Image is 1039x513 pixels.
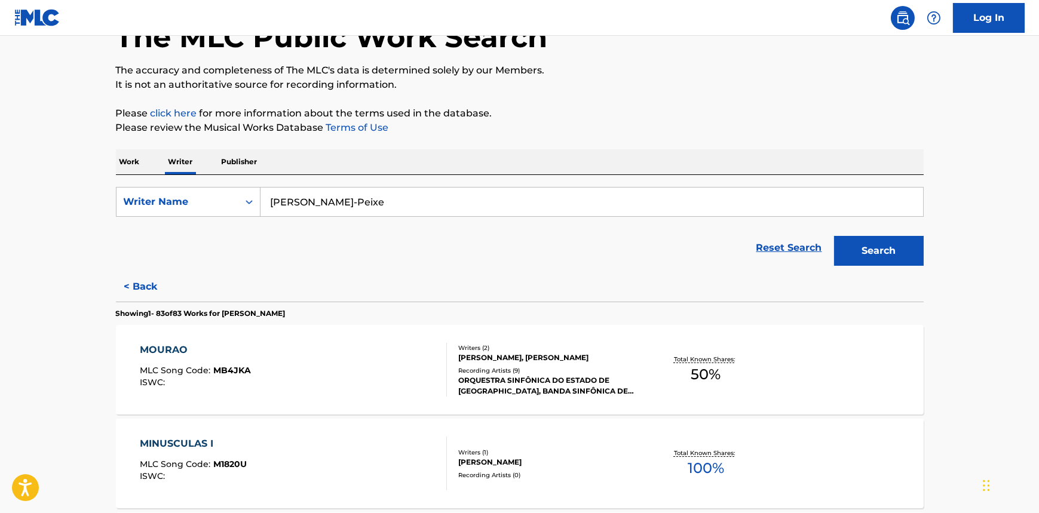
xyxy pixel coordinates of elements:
p: Total Known Shares: [674,355,738,364]
img: MLC Logo [14,9,60,26]
span: MLC Song Code : [140,459,213,469]
a: MOURAOMLC Song Code:MB4JKAISWC:Writers (2)[PERSON_NAME], [PERSON_NAME]Recording Artists (9)ORQUES... [116,325,924,414]
form: Search Form [116,187,924,272]
p: Publisher [218,149,261,174]
button: < Back [116,272,188,302]
a: Log In [953,3,1025,33]
span: ISWC : [140,471,168,481]
a: MINUSCULAS IMLC Song Code:M1820UISWC:Writers (1)[PERSON_NAME]Recording Artists (0)Total Known Sha... [116,419,924,508]
div: Drag [983,468,990,503]
span: 50 % [691,364,721,385]
img: help [927,11,941,25]
span: MLC Song Code : [140,365,213,376]
p: It is not an authoritative source for recording information. [116,78,924,92]
div: MINUSCULAS I [140,437,247,451]
h1: The MLC Public Work Search [116,19,548,55]
span: ISWC : [140,377,168,388]
iframe: Chat Widget [979,456,1039,513]
a: Public Search [891,6,915,30]
button: Search [834,236,924,266]
img: search [896,11,910,25]
div: [PERSON_NAME], [PERSON_NAME] [458,352,639,363]
span: M1820U [213,459,247,469]
p: Total Known Shares: [674,449,738,457]
span: 100 % [688,457,724,479]
p: Work [116,149,143,174]
p: Writer [165,149,197,174]
div: Writers ( 2 ) [458,343,639,352]
div: [PERSON_NAME] [458,457,639,468]
div: Writer Name [124,195,231,209]
a: Reset Search [750,235,828,261]
div: Writers ( 1 ) [458,448,639,457]
p: Please for more information about the terms used in the database. [116,106,924,121]
div: MOURAO [140,343,251,357]
div: Help [922,6,946,30]
div: Recording Artists ( 9 ) [458,366,639,375]
div: ORQUESTRA SINFÔNICA DO ESTADO DE [GEOGRAPHIC_DATA], BANDA SINFÔNICA DE BAURU, CAMERATA ATLÂNTICA,... [458,375,639,397]
a: Terms of Use [324,122,389,133]
p: Please review the Musical Works Database [116,121,924,135]
span: MB4JKA [213,365,251,376]
p: Showing 1 - 83 of 83 Works for [PERSON_NAME] [116,308,286,319]
a: click here [151,107,197,119]
p: The accuracy and completeness of The MLC's data is determined solely by our Members. [116,63,924,78]
div: Recording Artists ( 0 ) [458,471,639,480]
